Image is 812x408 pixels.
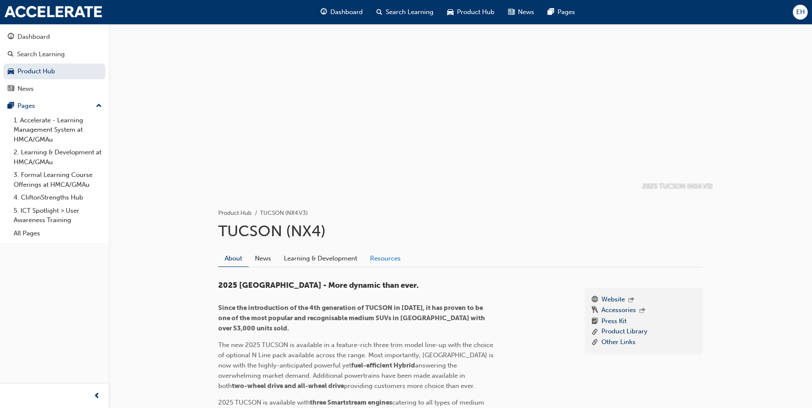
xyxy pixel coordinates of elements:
[3,29,105,45] a: Dashboard
[218,304,486,332] span: Since the introduction of the 4th generation of TUCSON in [DATE], it has proven to be one of the ...
[10,114,105,146] a: 1. Accelerate - Learning Management System at HMCA/GMAu
[601,327,647,337] a: Product Library
[601,305,636,316] a: Accessories
[344,382,475,390] span: providing customers more choice than ever.
[218,281,419,290] span: 2025 [GEOGRAPHIC_DATA] - More dynamic than ever.
[508,7,514,17] span: news-icon
[386,7,433,17] span: Search Learning
[548,7,554,17] span: pages-icon
[518,7,534,17] span: News
[8,33,14,41] span: guage-icon
[601,316,627,327] a: Press Kit
[94,391,100,402] span: prev-icon
[10,191,105,204] a: 4. CliftonStrengths Hub
[376,7,382,17] span: search-icon
[592,337,598,348] span: link-icon
[96,101,102,112] span: up-icon
[277,250,364,266] a: Learning & Development
[541,3,582,21] a: pages-iconPages
[3,81,105,97] a: News
[218,341,495,369] span: The new 2025 TUCSON is available in a feature-rich three trim model line-up with the choice of op...
[3,64,105,79] a: Product Hub
[457,7,494,17] span: Product Hub
[8,102,14,110] span: pages-icon
[642,182,713,191] p: 2025 TUCSON (NX4.V3)
[447,7,454,17] span: car-icon
[796,7,805,17] span: EH
[10,227,105,240] a: All Pages
[321,7,327,17] span: guage-icon
[592,327,598,337] span: link-icon
[639,307,645,315] span: outbound-icon
[4,6,102,18] img: accelerate-hmca
[10,168,105,191] a: 3. Formal Learning Course Offerings at HMCA/GMAu
[3,98,105,114] button: Pages
[8,51,14,58] span: search-icon
[3,46,105,62] a: Search Learning
[218,209,251,217] a: Product Hub
[17,101,35,111] div: Pages
[17,32,50,42] div: Dashboard
[232,382,344,390] span: two-wheel drive and all-wheel drive
[260,208,308,218] li: TUCSON (NX4.V3)
[310,399,392,406] span: three Smartstream engines
[218,399,310,406] span: 2025 TUCSON is available with
[10,146,105,168] a: 2. Learning & Development at HMCA/GMAu
[17,84,34,94] div: News
[8,85,14,93] span: news-icon
[218,362,467,390] span: answering the overwhelming market demand. Additional powertrains have been made available in both
[628,297,634,304] span: outbound-icon
[218,250,249,267] a: About
[17,49,65,59] div: Search Learning
[3,27,105,98] button: DashboardSearch LearningProduct HubNews
[601,295,625,306] a: Website
[8,68,14,75] span: car-icon
[592,305,598,316] span: keys-icon
[249,250,277,266] a: News
[10,204,105,227] a: 5. ICT Spotlight > User Awareness Training
[218,222,702,240] h1: TUCSON (NX4)
[314,3,370,21] a: guage-iconDashboard
[501,3,541,21] a: news-iconNews
[440,3,501,21] a: car-iconProduct Hub
[330,7,363,17] span: Dashboard
[793,5,808,20] button: EH
[364,250,407,266] a: Resources
[351,362,415,369] span: fuel-efficient Hybrid
[592,316,598,327] span: booktick-icon
[370,3,440,21] a: search-iconSearch Learning
[601,337,636,348] a: Other Links
[592,295,598,306] span: www-icon
[558,7,575,17] span: Pages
